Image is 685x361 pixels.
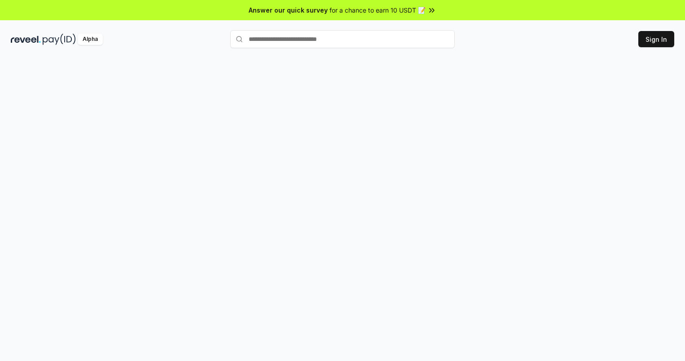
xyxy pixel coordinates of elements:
div: Alpha [78,34,103,45]
span: Answer our quick survey [249,5,328,15]
button: Sign In [638,31,674,47]
img: pay_id [43,34,76,45]
img: reveel_dark [11,34,41,45]
span: for a chance to earn 10 USDT 📝 [329,5,426,15]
